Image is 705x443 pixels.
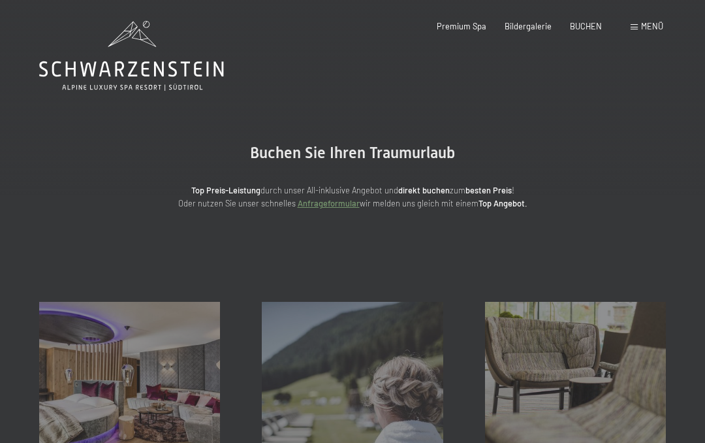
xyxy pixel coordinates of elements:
a: Anfrageformular [298,198,360,208]
a: Premium Spa [437,21,486,31]
p: durch unser All-inklusive Angebot und zum ! Oder nutzen Sie unser schnelles wir melden uns gleich... [91,184,614,210]
strong: besten Preis [465,185,512,195]
span: Menü [641,21,663,31]
strong: Top Preis-Leistung [191,185,260,195]
span: Buchen Sie Ihren Traumurlaub [250,144,455,162]
strong: direkt buchen [398,185,450,195]
a: Bildergalerie [505,21,552,31]
strong: Top Angebot. [478,198,527,208]
a: BUCHEN [570,21,602,31]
